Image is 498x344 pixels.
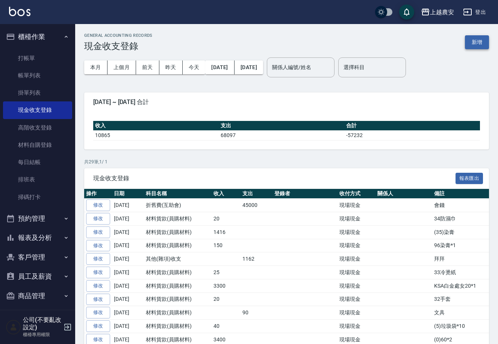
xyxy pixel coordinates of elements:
[272,189,338,199] th: 登錄者
[86,213,110,225] a: 修改
[212,293,241,306] td: 20
[86,320,110,332] a: 修改
[418,5,457,20] button: 上越農安
[375,189,432,199] th: 關係人
[3,267,72,286] button: 員工及薪資
[84,33,153,38] h2: GENERAL ACCOUNTING RECORDS
[112,252,144,266] td: [DATE]
[144,212,212,226] td: 材料貨款(員購材料)
[241,199,272,212] td: 45000
[205,60,234,74] button: [DATE]
[9,7,30,16] img: Logo
[6,320,21,335] img: Person
[3,171,72,188] a: 排班表
[107,60,136,74] button: 上個月
[212,225,241,239] td: 1416
[93,98,480,106] span: [DATE] ~ [DATE] 合計
[465,35,489,49] button: 新增
[338,189,375,199] th: 收付方式
[112,320,144,333] td: [DATE]
[338,320,375,333] td: 現場現金
[338,212,375,226] td: 現場現金
[112,199,144,212] td: [DATE]
[144,306,212,320] td: 材料貨款(員購材料)
[84,158,489,165] p: 共 29 筆, 1 / 1
[219,130,344,140] td: 68097
[144,320,212,333] td: 材料貨款(員購材料)
[144,252,212,266] td: 其他(雜項)收支
[112,266,144,279] td: [DATE]
[344,130,480,140] td: -57232
[112,279,144,293] td: [DATE]
[144,225,212,239] td: 材料貨款(員購材料)
[212,212,241,226] td: 20
[144,199,212,212] td: 折舊費(互助會)
[460,5,489,19] button: 登出
[23,316,61,331] h5: 公司(不要亂改設定)
[112,212,144,226] td: [DATE]
[338,293,375,306] td: 現場現金
[84,189,112,199] th: 操作
[212,266,241,279] td: 25
[86,294,110,305] a: 修改
[93,130,219,140] td: 10865
[465,38,489,45] a: 新增
[136,60,159,74] button: 前天
[183,60,206,74] button: 今天
[93,121,219,131] th: 收入
[159,60,183,74] button: 昨天
[3,286,72,306] button: 商品管理
[338,306,375,320] td: 現場現金
[93,175,456,182] span: 現金收支登錄
[456,173,483,184] button: 報表匯出
[3,209,72,228] button: 預約管理
[86,253,110,265] a: 修改
[144,293,212,306] td: 材料貨款(員購材料)
[144,189,212,199] th: 科目名稱
[212,189,241,199] th: 收入
[430,8,454,17] div: 上越農安
[219,121,344,131] th: 支出
[338,266,375,279] td: 現場現金
[23,331,61,338] p: 櫃檯專用權限
[3,119,72,136] a: 高階收支登錄
[212,279,241,293] td: 3300
[3,228,72,247] button: 報表及分析
[338,279,375,293] td: 現場現金
[3,136,72,154] a: 材料自購登錄
[144,266,212,279] td: 材料貨款(員購材料)
[338,225,375,239] td: 現場現金
[399,5,414,20] button: save
[456,174,483,181] a: 報表匯出
[3,27,72,47] button: 櫃檯作業
[3,101,72,119] a: 現金收支登錄
[212,239,241,252] td: 150
[144,279,212,293] td: 材料貨款(員購材料)
[344,121,480,131] th: 合計
[3,84,72,101] a: 掛單列表
[86,267,110,278] a: 修改
[86,240,110,252] a: 修改
[241,306,272,320] td: 90
[84,60,107,74] button: 本月
[84,41,153,51] h3: 現金收支登錄
[112,225,144,239] td: [DATE]
[241,252,272,266] td: 1162
[112,306,144,320] td: [DATE]
[112,239,144,252] td: [DATE]
[3,67,72,84] a: 帳單列表
[241,189,272,199] th: 支出
[86,280,110,292] a: 修改
[212,320,241,333] td: 40
[338,252,375,266] td: 現場現金
[112,189,144,199] th: 日期
[235,60,263,74] button: [DATE]
[86,199,110,211] a: 修改
[86,226,110,238] a: 修改
[3,189,72,206] a: 掃碼打卡
[144,239,212,252] td: 材料貨款(員購材料)
[86,307,110,318] a: 修改
[338,239,375,252] td: 現場現金
[338,199,375,212] td: 現場現金
[3,154,72,171] a: 每日結帳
